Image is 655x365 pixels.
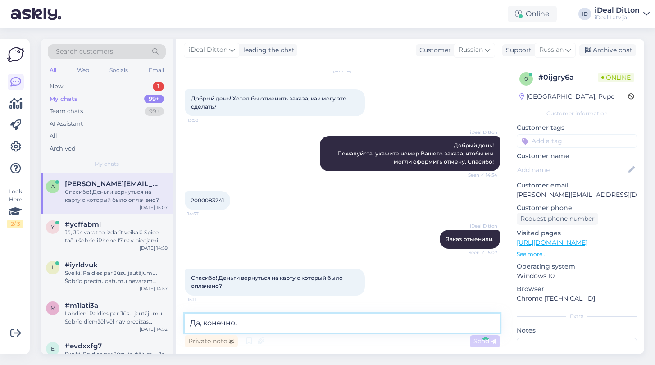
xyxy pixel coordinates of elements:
span: Добрый день! Пожалуйста, укажите номер Вашего заказа, чтобы мы могли оформить отмену. Спасибо! [337,142,495,165]
div: Extra [517,312,637,320]
div: iDeal Latvija [595,14,640,21]
div: Спасибо! Деньги вернуться на карту с который было оплачено? [65,188,168,204]
span: Добрый день! Хотел бы отменить заказа, как могу это сделать? [191,95,348,110]
div: Web [75,64,91,76]
p: Customer tags [517,123,637,132]
span: My chats [95,160,119,168]
div: Email [147,64,166,76]
span: Russian [459,45,483,55]
p: Notes [517,326,637,335]
img: Askly Logo [7,46,24,63]
div: Online [508,6,557,22]
div: Labdien! Paldies par Jūsu jautājumu. Šobrīd diemžēl vēl nav precīzas informācijas par AirPods Pro... [65,310,168,326]
span: y [51,224,55,230]
a: iDeal DittoniDeal Latvija [595,7,650,21]
div: 99+ [144,95,164,104]
div: Customer [416,46,451,55]
div: leading the chat [240,46,295,55]
div: Request phone number [517,213,598,225]
input: Add name [517,165,627,175]
div: Archived [50,144,76,153]
span: Спасибо! Деньги вернуться на карту с который было оплачено? [191,274,344,289]
p: Customer name [517,151,637,161]
p: Browser [517,284,637,294]
div: 2 / 3 [7,220,23,228]
span: #ycffabml [65,220,101,228]
div: 99+ [145,107,164,116]
div: iDeal Ditton [595,7,640,14]
span: 15:11 [187,296,221,303]
div: Jā, Jūs varat to izdarīt veikalā Spice, taču šobrīd iPhone 17 nav pieejami noliktavā. Ieteicams v... [65,228,168,245]
div: [GEOGRAPHIC_DATA], Pupe [519,92,614,101]
span: 14:57 [187,210,221,217]
div: # 0ijgry6a [538,72,598,83]
span: #evdxxfg7 [65,342,102,350]
span: artjoms.vasiljevs@inbox.lv [65,180,159,188]
div: All [48,64,58,76]
span: iDeal Ditton [464,223,497,229]
p: [PERSON_NAME][EMAIL_ADDRESS][DOMAIN_NAME] [517,190,637,200]
p: See more ... [517,250,637,258]
input: Add a tag [517,134,637,148]
div: Support [502,46,532,55]
span: iDeal Ditton [464,129,497,136]
div: 1 [153,82,164,91]
span: i [52,264,54,271]
span: 2000083241 [191,197,224,204]
div: Archive chat [579,44,636,56]
span: a [51,183,55,190]
span: Online [598,73,634,82]
span: Seen ✓ 14:54 [464,172,497,178]
div: All [50,132,57,141]
p: Operating system [517,262,637,271]
p: Visited pages [517,228,637,238]
div: [DATE] 14:57 [140,285,168,292]
span: Search customers [56,47,113,56]
p: Customer phone [517,203,637,213]
span: iDeal Ditton [189,45,227,55]
span: Russian [539,45,564,55]
span: Seen ✓ 15:07 [464,249,497,256]
div: [DATE] 14:59 [140,245,168,251]
p: Chrome [TECHNICAL_ID] [517,294,637,303]
div: AI Assistant [50,119,83,128]
div: My chats [50,95,77,104]
div: [DATE] 15:07 [140,204,168,211]
p: Windows 10 [517,271,637,281]
span: Заказ отменили. [446,236,494,242]
p: Customer email [517,181,637,190]
span: #m1lati3a [65,301,98,310]
span: 13:58 [187,117,221,123]
div: Look Here [7,187,23,228]
div: New [50,82,63,91]
a: [URL][DOMAIN_NAME] [517,238,587,246]
div: Sveiki! Paldies par Jūsu jautājumu. Šobrīd precīzu datumu nevaram pateikt – priekšpasūtījumi tiek... [65,269,168,285]
span: m [50,305,55,311]
div: Socials [108,64,130,76]
span: e [51,345,55,352]
div: ID [578,8,591,20]
span: 0 [524,75,528,82]
div: [DATE] 14:52 [140,326,168,333]
span: #iyrldvuk [65,261,98,269]
div: Customer information [517,109,637,118]
div: Team chats [50,107,83,116]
